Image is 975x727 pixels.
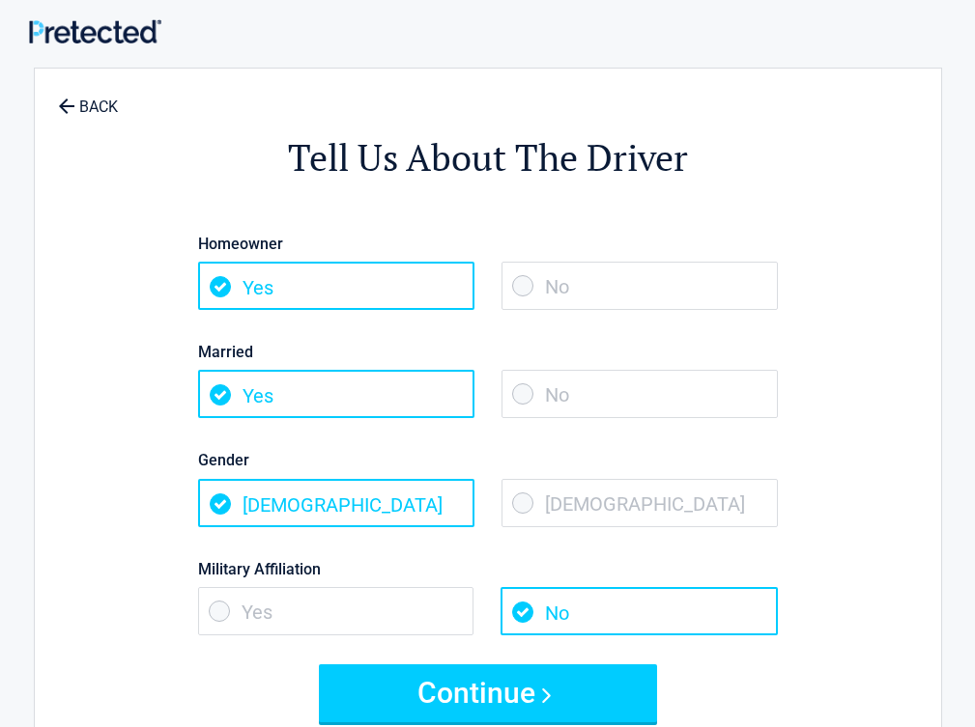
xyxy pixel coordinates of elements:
span: Yes [198,370,474,418]
span: No [502,262,778,310]
label: Homeowner [198,231,778,257]
h2: Tell Us About The Driver [141,133,835,182]
label: Military Affiliation [198,556,778,582]
label: Gender [198,447,778,473]
button: Continue [319,664,657,722]
span: [DEMOGRAPHIC_DATA] [502,479,778,527]
span: Yes [198,262,474,310]
label: Married [198,339,778,365]
span: [DEMOGRAPHIC_DATA] [198,479,474,527]
img: Main Logo [29,19,161,43]
span: Yes [198,587,474,635]
span: No [502,370,778,418]
a: BACK [54,81,122,115]
span: No [501,587,777,635]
